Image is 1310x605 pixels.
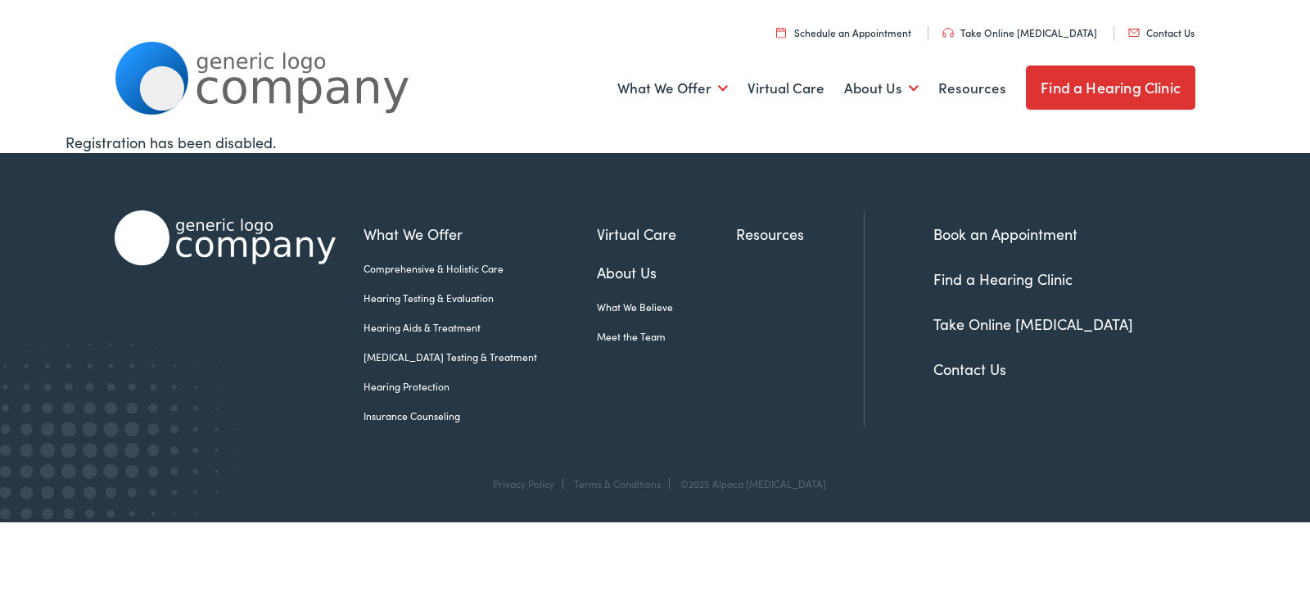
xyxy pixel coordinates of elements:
[933,223,1077,244] a: Book an Appointment
[748,58,824,119] a: Virtual Care
[672,478,826,490] div: ©2025 Alpaca [MEDICAL_DATA]
[364,409,597,423] a: Insurance Counseling
[1128,29,1140,37] img: utility icon
[574,476,661,490] a: Terms & Conditions
[938,58,1006,119] a: Resources
[617,58,728,119] a: What We Offer
[364,320,597,335] a: Hearing Aids & Treatment
[597,300,736,314] a: What We Believe
[1026,65,1195,110] a: Find a Hearing Clinic
[364,261,597,276] a: Comprehensive & Holistic Care
[364,350,597,364] a: [MEDICAL_DATA] Testing & Treatment
[364,291,597,305] a: Hearing Testing & Evaluation
[844,58,919,119] a: About Us
[597,223,736,245] a: Virtual Care
[736,223,864,245] a: Resources
[65,131,1244,153] div: Registration has been disabled.
[942,25,1097,39] a: Take Online [MEDICAL_DATA]
[776,27,786,38] img: utility icon
[364,379,597,394] a: Hearing Protection
[942,28,954,38] img: utility icon
[364,223,597,245] a: What We Offer
[493,476,554,490] a: Privacy Policy
[933,359,1006,379] a: Contact Us
[597,329,736,344] a: Meet the Team
[933,314,1133,334] a: Take Online [MEDICAL_DATA]
[776,25,911,39] a: Schedule an Appointment
[597,261,736,283] a: About Us
[933,269,1073,289] a: Find a Hearing Clinic
[115,210,336,265] img: Alpaca Audiology
[1128,25,1195,39] a: Contact Us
